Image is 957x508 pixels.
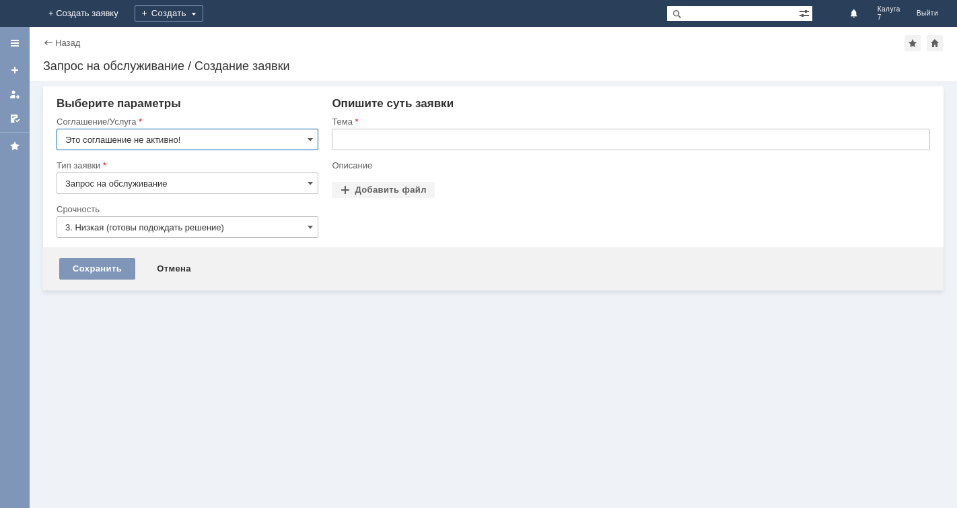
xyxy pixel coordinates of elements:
div: Тип заявки [57,161,316,170]
span: 7 [878,13,900,22]
div: Описание [332,161,927,170]
a: Мои согласования [4,108,26,129]
div: Тема [332,117,927,126]
div: Добавить в избранное [905,35,921,51]
div: Запрос на обслуживание / Создание заявки [43,59,944,73]
span: Выберите параметры [57,97,181,110]
div: Срочность [57,205,316,214]
a: Мои заявки [4,84,26,105]
div: Сделать домашней страницей [927,35,943,51]
a: Назад [55,38,80,48]
div: Создать [135,5,203,22]
span: Расширенный поиск [799,6,812,19]
span: Опишите суть заявки [332,97,454,110]
a: Создать заявку [4,59,26,81]
div: Соглашение/Услуга [57,117,316,126]
span: Калуга [878,5,900,13]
